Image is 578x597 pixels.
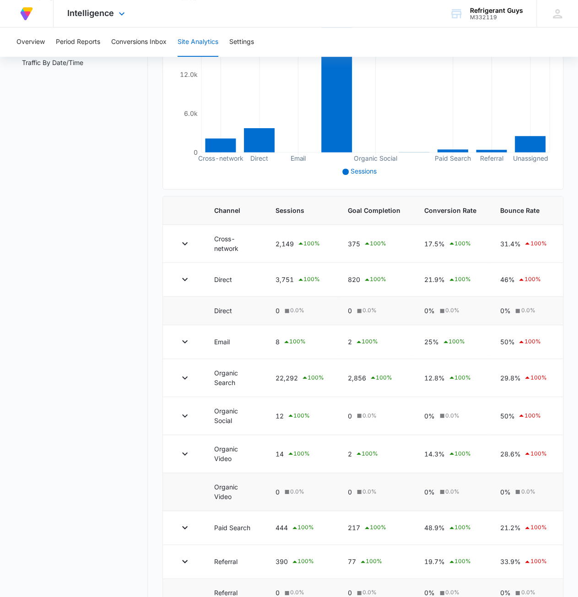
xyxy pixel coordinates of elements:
button: Toggle Row Expanded [178,334,192,349]
td: Cross-network [203,225,265,263]
div: 0.0 % [355,306,377,315]
div: 0 [348,411,402,421]
div: 0% [424,411,478,421]
div: 100 % [448,372,471,383]
div: 100 % [287,448,310,459]
div: 375 [348,238,402,249]
div: 100 % [355,336,378,347]
div: 0% [500,487,548,497]
div: 0% [500,306,548,315]
div: 28.6% [500,448,548,459]
div: 0 [275,306,326,315]
div: 100 % [363,274,386,285]
span: Conversion Rate [424,206,478,215]
div: 50% [500,410,548,421]
div: 100 % [363,522,386,533]
div: 100 % [448,274,471,285]
div: 100 % [363,238,386,249]
button: Conversions Inbox [111,27,167,57]
button: Site Analytics [178,27,218,57]
div: 2 [348,336,402,347]
div: 444 [275,522,326,533]
a: Traffic By Date/Time [22,58,83,67]
div: 100 % [518,336,540,347]
div: 22,292 [275,372,326,383]
div: 2,149 [275,238,326,249]
button: Toggle Row Expanded [178,446,192,461]
div: 100 % [297,238,320,249]
div: 12 [275,410,326,421]
span: Sessions [351,167,377,175]
div: 31.4% [500,238,548,249]
div: account name [470,7,523,14]
div: 100 % [369,372,392,383]
div: 17.5% [424,238,478,249]
div: 100 % [301,372,324,383]
div: 8 [275,336,326,347]
div: 100 % [524,448,546,459]
div: 100 % [518,410,540,421]
div: 100 % [518,274,540,285]
div: 0% [424,306,478,315]
tspan: 6.0k [184,109,198,117]
div: 14.3% [424,448,478,459]
div: 48.9% [424,522,478,533]
div: 100 % [355,448,378,459]
div: 100 % [283,336,306,347]
tspan: Direct [250,154,268,162]
div: 100 % [442,336,465,347]
div: 12.8% [424,372,478,383]
div: 100 % [287,410,310,421]
div: 390 [275,556,326,567]
tspan: Referral [480,154,503,162]
div: 33.9% [500,556,548,567]
div: 217 [348,522,402,533]
td: Paid Search [203,511,265,545]
tspan: Email [290,154,306,162]
div: 0.0 % [283,488,304,496]
div: 100 % [448,448,471,459]
span: Channel [214,206,254,215]
tspan: Cross-network [198,154,243,162]
tspan: Unassigned [513,154,548,163]
div: 46% [500,274,548,285]
button: Period Reports [56,27,100,57]
img: Volusion [18,5,35,22]
td: Direct [203,297,265,325]
button: Toggle Row Expanded [178,236,192,251]
td: Organic Video [203,473,265,511]
div: 100 % [448,238,471,249]
button: Toggle Row Expanded [178,554,192,569]
div: 14 [275,448,326,459]
div: 100 % [291,556,314,567]
div: 0.0 % [513,488,535,496]
div: 0 [275,487,326,497]
div: 0.0 % [438,488,459,496]
div: 0.0 % [283,306,304,315]
div: 100 % [524,556,546,567]
div: 0.0 % [513,588,535,597]
div: 100 % [448,556,471,567]
span: Intelligence [67,8,114,18]
div: 0.0 % [438,306,459,315]
tspan: Organic Social [354,154,397,163]
td: Referral [203,545,265,579]
div: 0.0 % [438,412,459,420]
div: 2,856 [348,372,402,383]
div: 100 % [448,522,471,533]
button: Overview [16,27,45,57]
div: 0.0 % [513,306,535,315]
div: 100 % [524,238,546,249]
td: Organic Search [203,359,265,397]
div: 100 % [359,556,382,567]
div: 25% [424,336,478,347]
td: Direct [203,263,265,297]
span: Bounce Rate [500,206,548,215]
td: Organic Social [203,397,265,435]
div: 50% [500,336,548,347]
div: 2 [348,448,402,459]
div: account id [470,14,523,21]
tspan: 12.0k [180,71,198,78]
div: 0.0 % [355,488,377,496]
td: Organic Video [203,435,265,473]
